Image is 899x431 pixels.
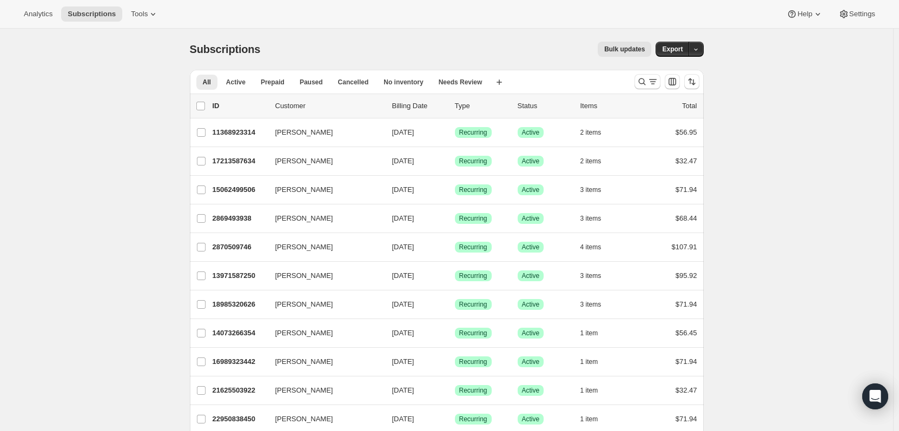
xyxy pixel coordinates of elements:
[275,414,333,425] span: [PERSON_NAME]
[459,243,487,251] span: Recurring
[676,357,697,366] span: $71.94
[580,185,601,194] span: 3 items
[269,324,377,342] button: [PERSON_NAME]
[213,297,697,312] div: 18985320626[PERSON_NAME][DATE]SuccessRecurringSuccessActive3 items$71.94
[849,10,875,18] span: Settings
[580,211,613,226] button: 3 items
[213,354,697,369] div: 16989323442[PERSON_NAME][DATE]SuccessRecurringSuccessActive1 item$71.94
[203,78,211,87] span: All
[213,268,697,283] div: 13971587250[PERSON_NAME][DATE]SuccessRecurringSuccessActive3 items$95.92
[68,10,116,18] span: Subscriptions
[275,242,333,253] span: [PERSON_NAME]
[580,383,610,398] button: 1 item
[300,78,323,87] span: Paused
[459,271,487,280] span: Recurring
[269,124,377,141] button: [PERSON_NAME]
[213,213,267,224] p: 2869493938
[275,127,333,138] span: [PERSON_NAME]
[522,300,540,309] span: Active
[598,42,651,57] button: Bulk updates
[522,128,540,137] span: Active
[580,128,601,137] span: 2 items
[580,214,601,223] span: 3 items
[338,78,369,87] span: Cancelled
[275,385,333,396] span: [PERSON_NAME]
[190,43,261,55] span: Subscriptions
[213,328,267,339] p: 14073266354
[580,125,613,140] button: 2 items
[392,101,446,111] p: Billing Date
[213,356,267,367] p: 16989323442
[676,214,697,222] span: $68.44
[213,101,697,111] div: IDCustomerBilling DateTypeStatusItemsTotal
[269,210,377,227] button: [PERSON_NAME]
[780,6,829,22] button: Help
[580,182,613,197] button: 3 items
[459,386,487,395] span: Recurring
[459,128,487,137] span: Recurring
[213,211,697,226] div: 2869493938[PERSON_NAME][DATE]SuccessRecurringSuccessActive3 items$68.44
[580,354,610,369] button: 1 item
[392,300,414,308] span: [DATE]
[459,415,487,423] span: Recurring
[275,101,384,111] p: Customer
[656,42,689,57] button: Export
[522,157,540,165] span: Active
[522,271,540,280] span: Active
[676,185,697,194] span: $71.94
[213,270,267,281] p: 13971587250
[676,271,697,280] span: $95.92
[459,157,487,165] span: Recurring
[580,386,598,395] span: 1 item
[604,45,645,54] span: Bulk updates
[459,300,487,309] span: Recurring
[672,243,697,251] span: $107.91
[213,412,697,427] div: 22950838450[PERSON_NAME][DATE]SuccessRecurringSuccessActive1 item$71.94
[213,101,267,111] p: ID
[17,6,59,22] button: Analytics
[580,243,601,251] span: 4 items
[213,156,267,167] p: 17213587634
[522,214,540,223] span: Active
[213,154,697,169] div: 17213587634[PERSON_NAME][DATE]SuccessRecurringSuccessActive2 items$32.47
[213,182,697,197] div: 15062499506[PERSON_NAME][DATE]SuccessRecurringSuccessActive3 items$71.94
[213,242,267,253] p: 2870509746
[392,415,414,423] span: [DATE]
[269,382,377,399] button: [PERSON_NAME]
[459,185,487,194] span: Recurring
[226,78,246,87] span: Active
[862,383,888,409] div: Open Intercom Messenger
[392,386,414,394] span: [DATE]
[580,357,598,366] span: 1 item
[392,271,414,280] span: [DATE]
[275,184,333,195] span: [PERSON_NAME]
[676,157,697,165] span: $32.47
[580,412,610,427] button: 1 item
[392,185,414,194] span: [DATE]
[275,328,333,339] span: [PERSON_NAME]
[580,154,613,169] button: 2 items
[832,6,882,22] button: Settings
[213,240,697,255] div: 2870509746[PERSON_NAME][DATE]SuccessRecurringSuccessActive4 items$107.91
[522,329,540,337] span: Active
[269,181,377,198] button: [PERSON_NAME]
[384,78,423,87] span: No inventory
[275,299,333,310] span: [PERSON_NAME]
[676,415,697,423] span: $71.94
[392,357,414,366] span: [DATE]
[455,101,509,111] div: Type
[522,357,540,366] span: Active
[275,270,333,281] span: [PERSON_NAME]
[213,184,267,195] p: 15062499506
[213,383,697,398] div: 21625503922[PERSON_NAME][DATE]SuccessRecurringSuccessActive1 item$32.47
[580,329,598,337] span: 1 item
[676,128,697,136] span: $56.95
[580,297,613,312] button: 3 items
[269,267,377,284] button: [PERSON_NAME]
[131,10,148,18] span: Tools
[213,125,697,140] div: 11368923314[PERSON_NAME][DATE]SuccessRecurringSuccessActive2 items$56.95
[213,326,697,341] div: 14073266354[PERSON_NAME][DATE]SuccessRecurringSuccessActive1 item$56.45
[491,75,508,90] button: Create new view
[665,74,680,89] button: Customize table column order and visibility
[676,386,697,394] span: $32.47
